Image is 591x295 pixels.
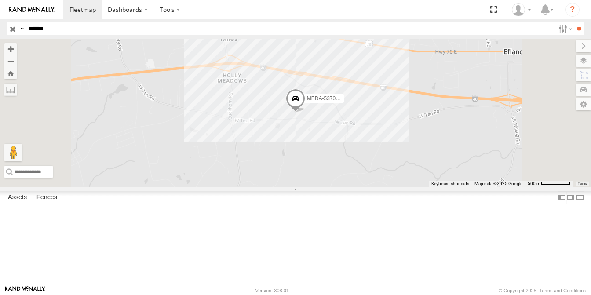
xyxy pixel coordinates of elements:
[9,7,55,13] img: rand-logo.svg
[566,191,575,204] label: Dock Summary Table to the Right
[307,95,352,102] span: MEDA-537018-Roll
[528,181,540,186] span: 500 m
[509,3,534,16] div: Laura Shifflett
[4,84,17,96] label: Measure
[32,192,62,204] label: Fences
[565,3,580,17] i: ?
[4,55,17,67] button: Zoom out
[578,182,587,185] a: Terms (opens in new tab)
[540,288,586,293] a: Terms and Conditions
[576,98,591,110] label: Map Settings
[255,288,289,293] div: Version: 308.01
[474,181,522,186] span: Map data ©2025 Google
[558,191,566,204] label: Dock Summary Table to the Left
[18,22,26,35] label: Search Query
[4,67,17,79] button: Zoom Home
[431,181,469,187] button: Keyboard shortcuts
[555,22,574,35] label: Search Filter Options
[576,191,584,204] label: Hide Summary Table
[4,192,31,204] label: Assets
[4,144,22,161] button: Drag Pegman onto the map to open Street View
[4,43,17,55] button: Zoom in
[5,286,45,295] a: Visit our Website
[525,181,573,187] button: Map Scale: 500 m per 65 pixels
[499,288,586,293] div: © Copyright 2025 -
